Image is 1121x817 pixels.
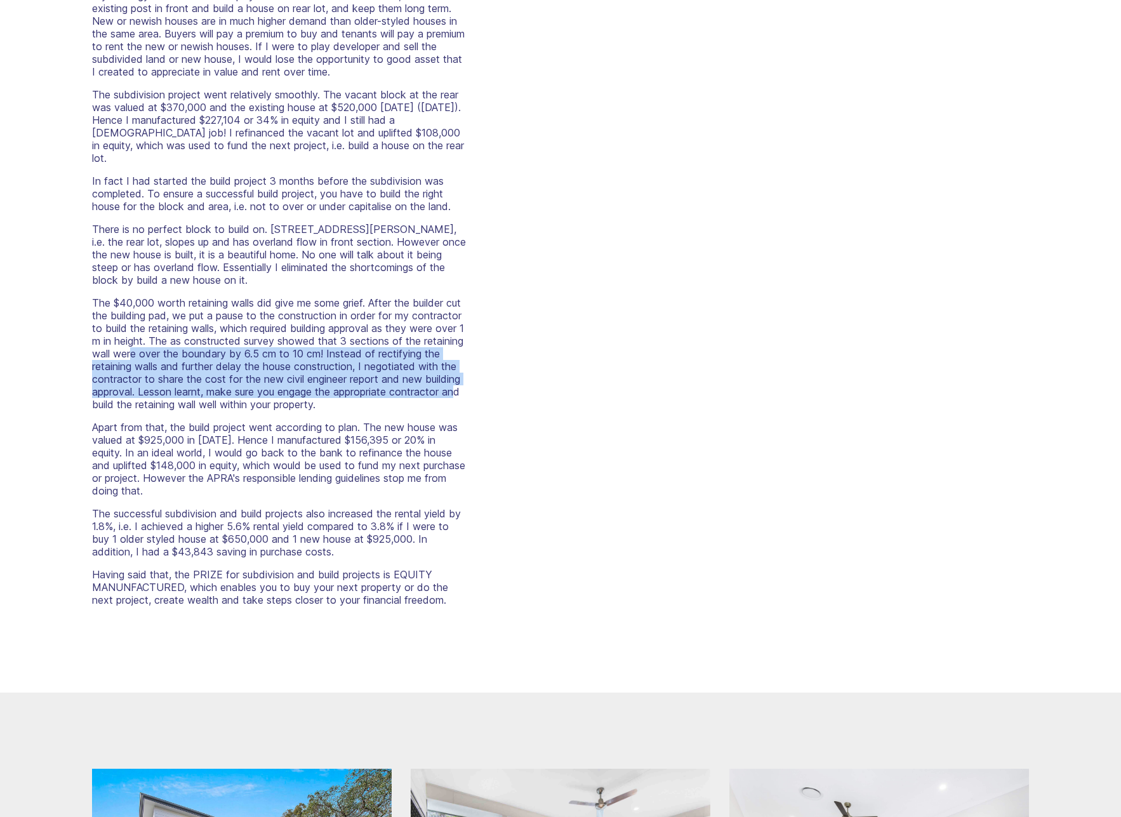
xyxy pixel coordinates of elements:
[92,296,467,411] p: The $40,000 worth retaining walls did give me some grief. After the builder cut the building pad,...
[92,175,467,213] p: In fact I had started the build project 3 months before the subdivision was completed. To ensure ...
[92,568,467,606] p: Having said that, the PRIZE for subdivision and build projects is EQUITY MANUNFACTURED, which ena...
[92,223,467,286] p: There is no perfect block to build on. [STREET_ADDRESS][PERSON_NAME], i.e. the rear lot, slopes u...
[92,88,467,164] p: The subdivision project went relatively smoothly. The vacant block at the rear was valued at $370...
[92,421,467,497] p: Apart from that, the build project went according to plan. The new house was valued at $925,000 i...
[92,507,467,558] p: The successful subdivision and build projects also increased the rental yield by 1.8%, i.e. I ach...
